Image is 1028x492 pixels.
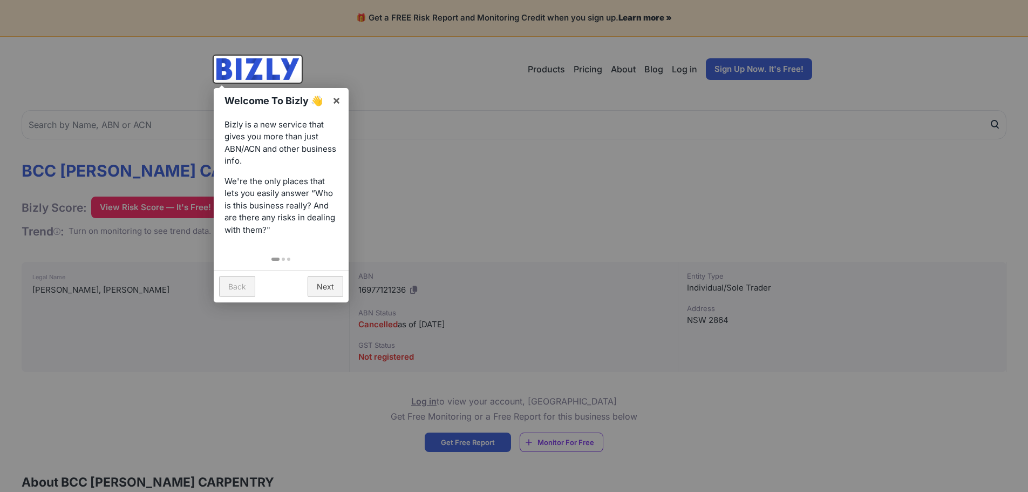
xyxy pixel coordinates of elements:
a: × [324,88,349,112]
a: Next [308,276,343,297]
h1: Welcome To Bizly 👋 [224,93,326,108]
p: Bizly is a new service that gives you more than just ABN/ACN and other business info. [224,119,338,167]
p: We're the only places that lets you easily answer “Who is this business really? And are there any... [224,176,338,237]
a: Back [219,276,255,297]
